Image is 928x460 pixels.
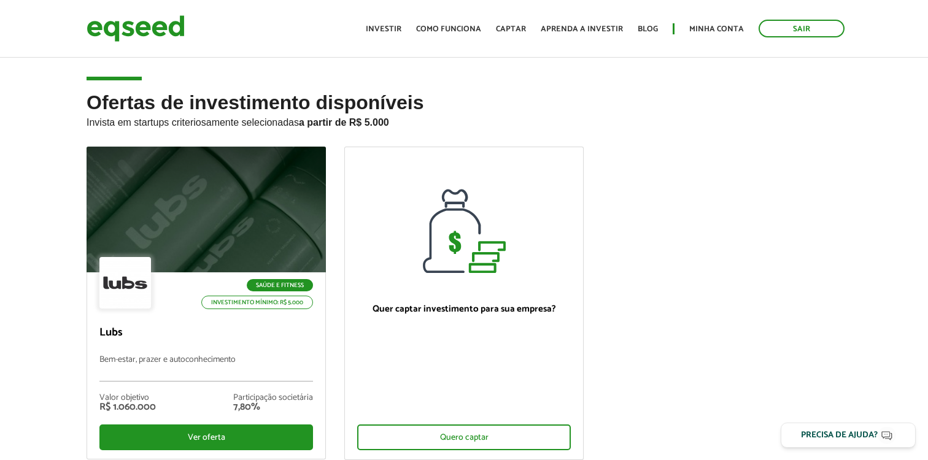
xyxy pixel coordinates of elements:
[233,394,313,402] div: Participação societária
[99,355,313,381] p: Bem-estar, prazer e autoconhecimento
[99,402,156,412] div: R$ 1.060.000
[689,25,744,33] a: Minha conta
[344,147,584,460] a: Quer captar investimento para sua empresa? Quero captar
[233,402,313,412] div: 7,80%
[416,25,481,33] a: Como funciona
[201,296,313,309] p: Investimento mínimo: R$ 5.000
[87,147,326,459] a: Saúde e Fitness Investimento mínimo: R$ 5.000 Lubs Bem-estar, prazer e autoconhecimento Valor obj...
[357,304,571,315] p: Quer captar investimento para sua empresa?
[759,20,845,37] a: Sair
[87,113,841,128] p: Invista em startups criteriosamente selecionadas
[366,25,401,33] a: Investir
[541,25,623,33] a: Aprenda a investir
[299,117,389,128] strong: a partir de R$ 5.000
[87,12,185,45] img: EqSeed
[496,25,526,33] a: Captar
[99,424,313,450] div: Ver oferta
[247,279,313,291] p: Saúde e Fitness
[87,92,841,147] h2: Ofertas de investimento disponíveis
[99,394,156,402] div: Valor objetivo
[638,25,658,33] a: Blog
[357,424,571,450] div: Quero captar
[99,326,313,340] p: Lubs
